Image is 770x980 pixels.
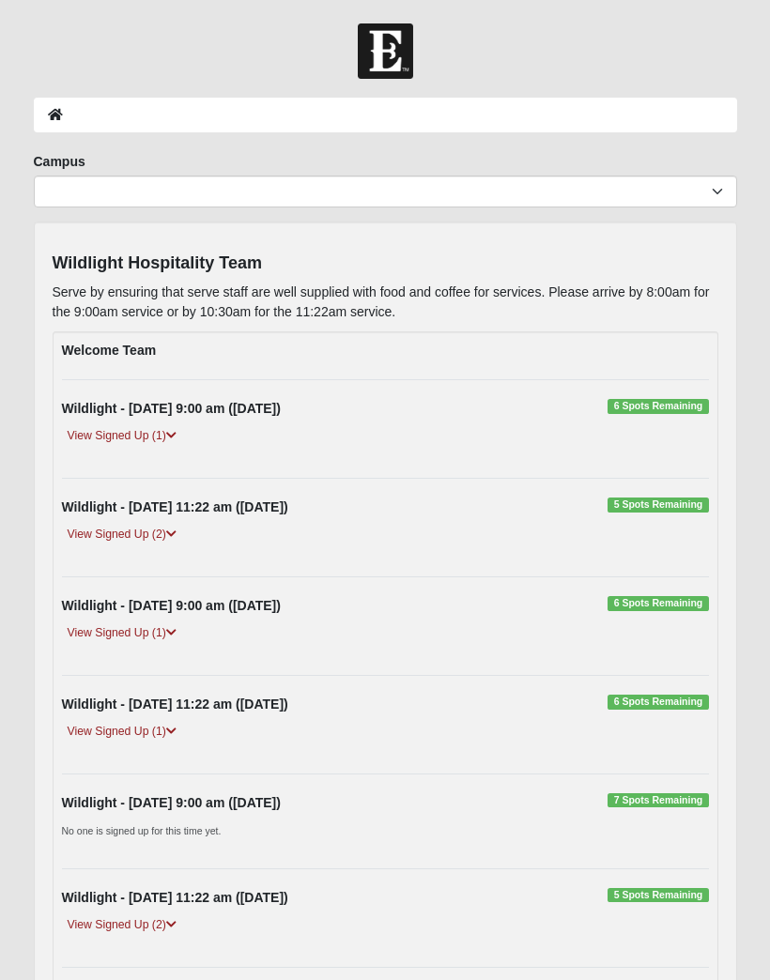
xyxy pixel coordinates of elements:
[53,283,718,322] p: Serve by ensuring that serve staff are well supplied with food and coffee for services. Please ar...
[62,499,288,514] strong: Wildlight - [DATE] 11:22 am ([DATE])
[34,152,85,171] label: Campus
[608,399,708,414] span: 6 Spots Remaining
[358,23,413,79] img: Church of Eleven22 Logo
[62,890,288,905] strong: Wildlight - [DATE] 11:22 am ([DATE])
[62,343,157,358] strong: Welcome Team
[608,695,708,710] span: 6 Spots Remaining
[608,498,708,513] span: 5 Spots Remaining
[608,596,708,611] span: 6 Spots Remaining
[62,525,182,544] a: View Signed Up (2)
[53,253,718,274] h4: Wildlight Hospitality Team
[608,793,708,808] span: 7 Spots Remaining
[62,623,182,643] a: View Signed Up (1)
[62,426,182,446] a: View Signed Up (1)
[62,401,281,416] strong: Wildlight - [DATE] 9:00 am ([DATE])
[608,888,708,903] span: 5 Spots Remaining
[62,722,182,742] a: View Signed Up (1)
[62,915,182,935] a: View Signed Up (2)
[62,697,288,712] strong: Wildlight - [DATE] 11:22 am ([DATE])
[62,825,222,836] small: No one is signed up for this time yet.
[62,795,281,810] strong: Wildlight - [DATE] 9:00 am ([DATE])
[62,598,281,613] strong: Wildlight - [DATE] 9:00 am ([DATE])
